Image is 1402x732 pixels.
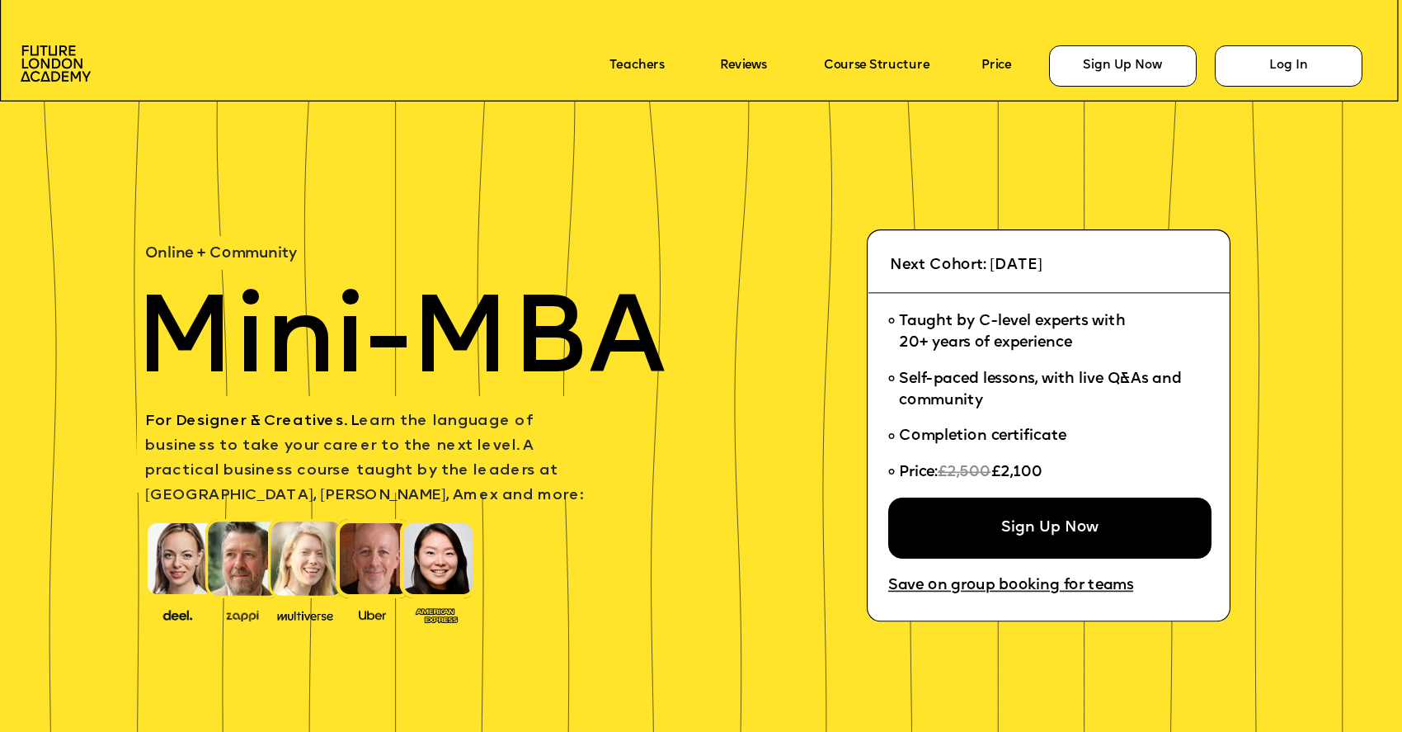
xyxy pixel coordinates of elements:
img: image-b2f1584c-cbf7-4a77-bbe0-f56ae6ee31f2.png [215,607,270,621]
img: image-93eab660-639c-4de6-957c-4ae039a0235a.png [409,604,463,625]
span: £2,100 [991,465,1043,479]
a: Save on group booking for teams [888,578,1133,594]
a: Price [981,59,1012,73]
span: Online + Community [145,247,297,262]
span: Next Cohort: [DATE] [890,258,1042,273]
img: image-388f4489-9820-4c53-9b08-f7df0b8d4ae2.png [151,605,205,623]
a: Course Structure [824,59,929,73]
span: Taught by C-level experts with 20+ years of experience [900,314,1126,352]
span: Completion certificate [900,429,1067,444]
img: image-aac980e9-41de-4c2d-a048-f29dd30a0068.png [21,45,91,81]
img: image-99cff0b2-a396-4aab-8550-cf4071da2cb9.png [345,607,399,621]
span: £2,500 [938,465,991,479]
span: Self-paced lessons, with live Q&As and community [900,371,1186,409]
span: Mini-MBA [134,289,666,399]
a: Reviews [720,59,766,73]
img: image-b7d05013-d886-4065-8d38-3eca2af40620.png [272,605,338,623]
span: earn the language of business to take your career to the next level. A practical business course ... [145,414,583,503]
span: For Designer & Creatives. L [145,414,359,429]
a: Teachers [609,59,664,73]
span: Price: [900,465,938,479]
